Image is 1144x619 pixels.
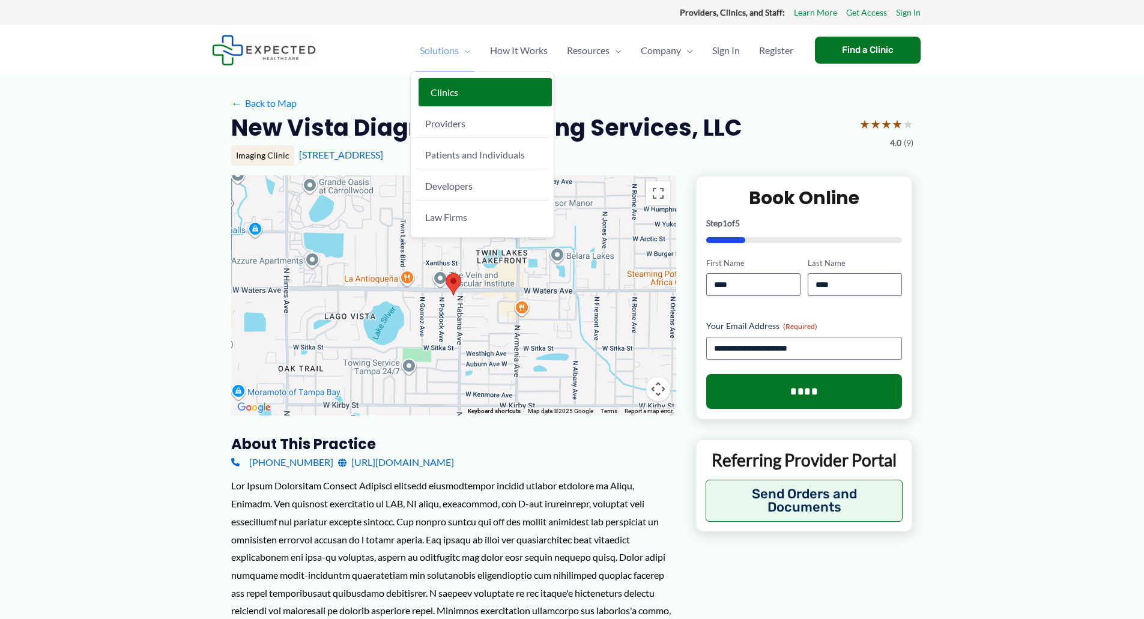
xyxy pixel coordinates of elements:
span: Register [759,29,793,71]
span: How It Works [490,29,548,71]
a: Get Access [846,5,887,20]
span: Map data ©2025 Google [528,408,593,414]
a: Learn More [794,5,837,20]
p: Referring Provider Portal [706,449,903,471]
h2: New Vista Diagnostic Imaging Services, LLC [231,113,742,142]
span: Providers [425,118,465,129]
span: 1 [722,218,727,228]
a: [URL][DOMAIN_NAME] [338,453,454,471]
a: Patients and Individuals [416,140,549,169]
a: Developers [416,172,549,201]
span: ★ [903,113,913,135]
a: ←Back to Map [231,94,297,112]
a: Providers [416,109,549,138]
span: 5 [735,218,740,228]
a: Clinics [419,78,552,107]
a: Find a Clinic [815,37,921,64]
img: Expected Healthcare Logo - side, dark font, small [212,35,316,65]
p: Step of [706,219,903,228]
nav: Primary Site Navigation [410,29,803,71]
button: Keyboard shortcuts [468,407,521,415]
span: ← [231,97,243,109]
a: [STREET_ADDRESS] [299,149,383,160]
span: Solutions [420,29,459,71]
span: Clinics [431,86,458,98]
a: Open this area in Google Maps (opens a new window) [234,400,274,415]
img: Google [234,400,274,415]
span: Menu Toggle [459,29,471,71]
label: Last Name [808,258,902,269]
a: Sign In [896,5,921,20]
button: Toggle fullscreen view [646,181,670,205]
button: Map camera controls [646,377,670,401]
span: ★ [859,113,870,135]
span: Sign In [712,29,740,71]
h3: About this practice [231,435,676,453]
label: Your Email Address [706,320,903,332]
span: Developers [425,180,473,192]
span: 4.0 [890,135,901,151]
span: (Required) [783,322,817,331]
span: Resources [567,29,610,71]
span: (9) [904,135,913,151]
a: CompanyMenu Toggle [631,29,703,71]
span: ★ [881,113,892,135]
span: Patients and Individuals [425,149,525,160]
button: Send Orders and Documents [706,480,903,522]
a: Law Firms [416,203,549,231]
span: ★ [870,113,881,135]
h2: Book Online [706,186,903,210]
a: [PHONE_NUMBER] [231,453,333,471]
span: Menu Toggle [681,29,693,71]
a: Register [749,29,803,71]
a: ResourcesMenu Toggle [557,29,631,71]
span: Law Firms [425,211,467,223]
label: First Name [706,258,800,269]
span: ★ [892,113,903,135]
a: How It Works [480,29,557,71]
a: SolutionsMenu Toggle [410,29,480,71]
strong: Providers, Clinics, and Staff: [680,7,785,17]
div: Imaging Clinic [231,145,294,166]
a: Sign In [703,29,749,71]
a: Terms (opens in new tab) [601,408,617,414]
span: Company [641,29,681,71]
span: Menu Toggle [610,29,622,71]
a: Report a map error [625,408,673,414]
